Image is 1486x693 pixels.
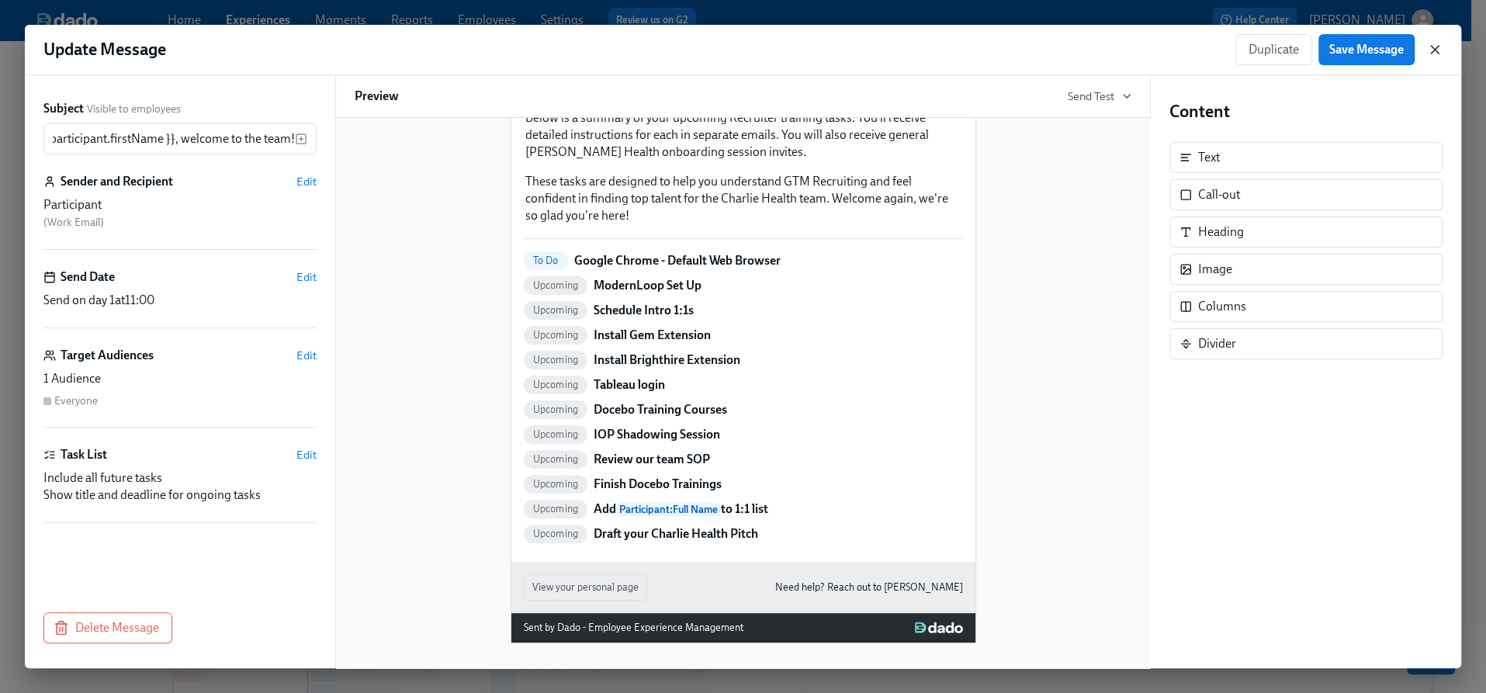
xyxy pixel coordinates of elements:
button: Edit [296,269,317,285]
div: Sent by Dado - Employee Experience Management [524,619,743,636]
h6: Target Audiences [61,347,154,364]
span: Upcoming [524,329,588,341]
span: Duplicate [1249,42,1299,57]
span: ( Work Email ) [43,216,104,229]
div: Call-out [1198,186,1240,203]
h6: Sender and Recipient [61,173,173,190]
button: Duplicate [1235,34,1312,65]
div: Include all future tasks [43,470,317,487]
span: Delete Message [57,620,159,636]
div: Everyone [54,393,98,408]
img: Dado [915,622,962,634]
p: Schedule Intro 1:1s [594,302,694,319]
p: Docebo Training Courses [594,401,727,418]
a: Need help? Reach out to [PERSON_NAME] [775,579,963,596]
span: Upcoming [524,354,588,366]
h6: Send Date [61,269,115,286]
span: Upcoming [524,503,588,515]
div: 1 Audience [43,370,317,387]
div: Send on day 1 [43,292,317,309]
div: Divider [1169,328,1443,359]
h6: Preview [355,88,399,105]
p: Review our team SOP [594,451,710,468]
span: Upcoming [524,379,588,390]
div: Text [1169,142,1443,173]
span: Upcoming [524,428,588,440]
button: View your personal page [524,574,647,601]
button: Save Message [1318,34,1415,65]
p: IOP Shadowing Session [594,426,720,443]
span: Upcoming [524,279,588,291]
span: at 11:00 [115,293,154,307]
div: Divider [1198,335,1236,352]
span: Upcoming [524,478,588,490]
span: Save Message [1329,42,1404,57]
h4: Content [1169,100,1443,123]
div: Heading [1169,217,1443,248]
div: Columns [1169,291,1443,322]
p: Tableau login [594,376,665,393]
div: Image [1198,261,1232,278]
label: Subject [43,100,84,117]
div: Task ListEditInclude all future tasksShow title and deadline for ongoing tasks [43,446,317,523]
p: Google Chrome - Default Web Browser [574,252,781,269]
span: To Do [524,255,568,266]
button: Edit [296,348,317,363]
p: Install Gem Extension [594,327,711,344]
div: Image [1169,254,1443,285]
button: Edit [296,174,317,189]
p: Install Brighthire Extension [594,352,740,369]
div: Send DateEditSend on day 1at11:00 [43,269,317,328]
h6: Task List [61,446,107,463]
div: Participant [43,196,317,213]
svg: Insert text variable [295,133,307,145]
button: Edit [296,447,317,463]
div: Columns [1198,298,1246,315]
span: Participant : Full Name [616,502,721,516]
span: View your personal page [532,580,639,595]
div: Target AudiencesEdit1 AudienceEveryone [43,347,317,428]
span: Visible to employees [87,102,181,116]
h1: Update Message [43,38,166,61]
div: Heading [1198,223,1244,241]
button: Delete Message [43,612,172,643]
span: Upcoming [524,528,588,539]
span: Upcoming [524,453,588,465]
div: Text [1198,149,1220,166]
div: Sender and RecipientEditParticipant (Work Email) [43,173,317,250]
span: Upcoming [524,404,588,415]
div: Show title and deadline for ongoing tasks [43,487,317,504]
span: Upcoming [524,304,588,316]
p: ModernLoop Set Up [594,277,701,294]
p: Finish Docebo Trainings [594,476,722,493]
button: Send Test [1068,88,1131,104]
div: Call-out [1169,179,1443,210]
p: Add to 1:1 list [594,501,768,518]
p: Draft your Charlie Health Pitch [594,525,758,542]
